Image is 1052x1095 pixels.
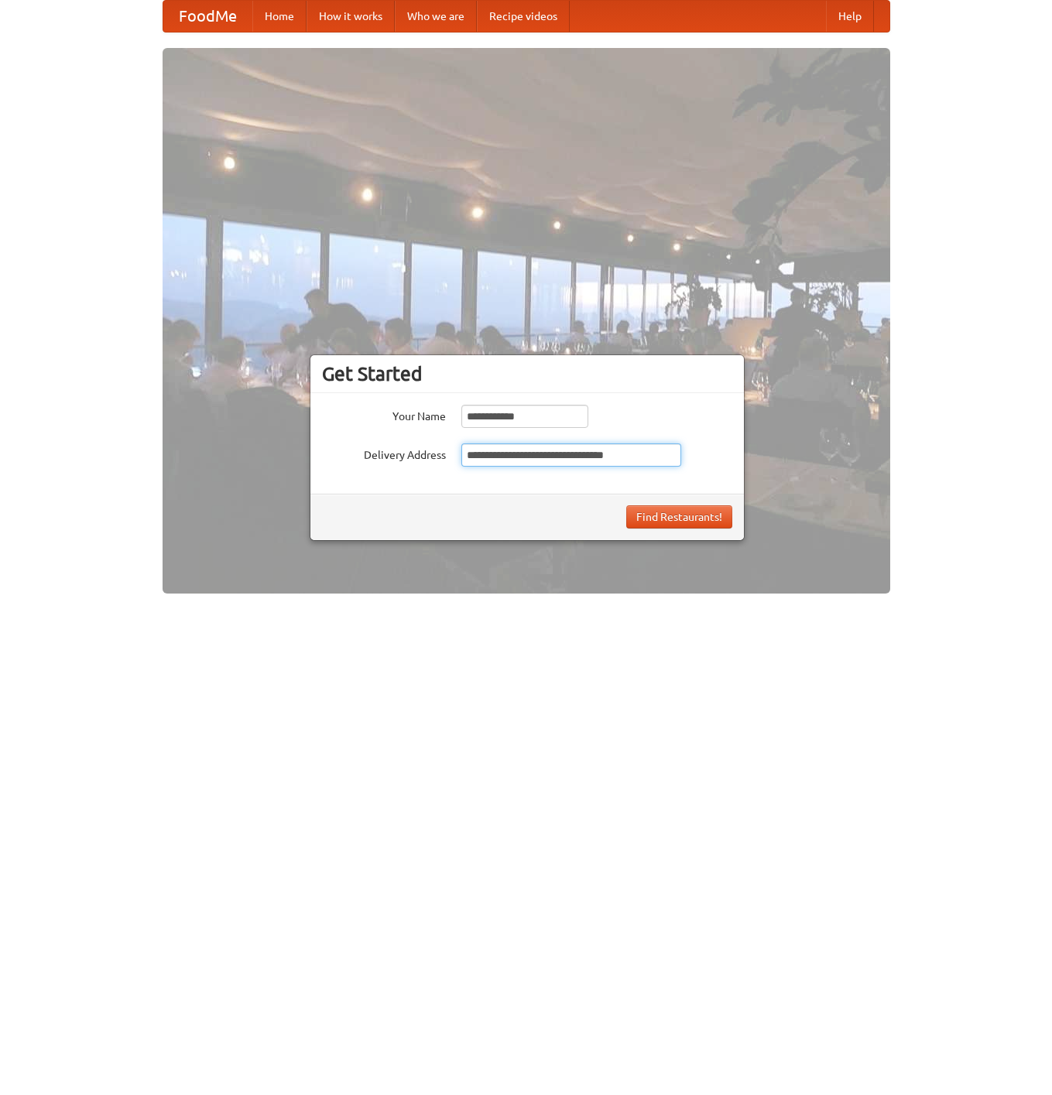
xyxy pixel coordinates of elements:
a: Recipe videos [477,1,570,32]
a: Who we are [395,1,477,32]
button: Find Restaurants! [626,505,732,529]
label: Your Name [322,405,446,424]
label: Delivery Address [322,443,446,463]
a: Home [252,1,307,32]
h3: Get Started [322,362,732,385]
a: Help [826,1,874,32]
a: FoodMe [163,1,252,32]
a: How it works [307,1,395,32]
